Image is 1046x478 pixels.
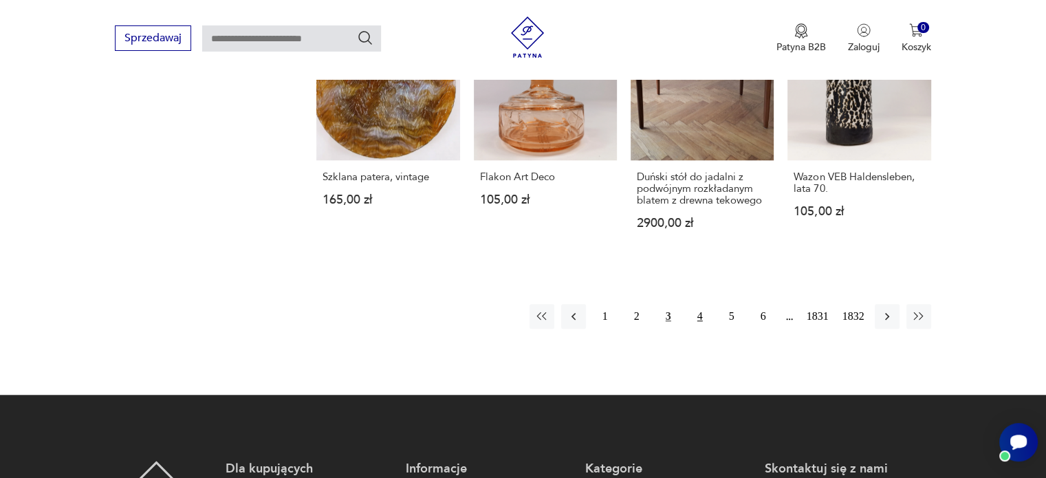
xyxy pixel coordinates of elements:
[637,171,767,206] h3: Duński stół do jadalni z podwójnym rozkładanym blatem z drewna tekowego
[794,23,808,39] img: Ikona medalu
[909,23,923,37] img: Ikona koszyka
[688,304,712,329] button: 4
[776,41,826,54] p: Patyna B2B
[857,23,871,37] img: Ikonka użytkownika
[357,30,373,46] button: Szukaj
[115,34,191,44] a: Sprzedawaj
[902,41,931,54] p: Koszyk
[480,171,611,183] h3: Flakon Art Deco
[593,304,618,329] button: 1
[848,41,880,54] p: Zaloguj
[917,22,929,34] div: 0
[839,304,868,329] button: 1832
[323,171,453,183] h3: Szklana patera, vintage
[794,171,924,195] h3: Wazon VEB Haldensleben, lata 70.
[474,17,617,256] a: Flakon Art DecoFlakon Art Deco105,00 zł
[719,304,744,329] button: 5
[507,17,548,58] img: Patyna - sklep z meblami i dekoracjami vintage
[631,17,774,256] a: Duński stół do jadalni z podwójnym rozkładanym blatem z drewna tekowegoDuński stół do jadalni z p...
[999,423,1038,461] iframe: Smartsupp widget button
[803,304,832,329] button: 1831
[902,23,931,54] button: 0Koszyk
[226,461,391,477] p: Dla kupujących
[787,17,930,256] a: Wazon VEB Haldensleben, lata 70.Wazon VEB Haldensleben, lata 70.105,00 zł
[765,461,930,477] p: Skontaktuj się z nami
[751,304,776,329] button: 6
[316,17,459,256] a: Szklana patera, vintageSzklana patera, vintage165,00 zł
[637,217,767,229] p: 2900,00 zł
[323,194,453,206] p: 165,00 zł
[794,206,924,217] p: 105,00 zł
[776,23,826,54] a: Ikona medaluPatyna B2B
[406,461,571,477] p: Informacje
[585,461,751,477] p: Kategorie
[848,23,880,54] button: Zaloguj
[776,23,826,54] button: Patyna B2B
[656,304,681,329] button: 3
[624,304,649,329] button: 2
[480,194,611,206] p: 105,00 zł
[115,25,191,51] button: Sprzedawaj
